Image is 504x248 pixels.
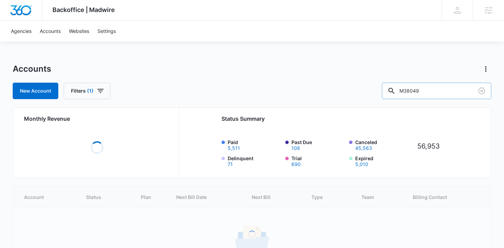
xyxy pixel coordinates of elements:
[64,83,110,99] button: Filters(1)
[52,6,115,13] span: Backoffice | Madwire
[291,146,300,151] button: Past Due
[13,64,51,74] h1: Accounts
[480,63,491,74] button: Actions
[355,146,372,151] button: Canceled
[228,162,233,167] button: Delinquent
[93,21,120,42] a: Settings
[228,146,240,151] button: Paid
[476,85,487,96] button: Clear
[382,83,491,99] input: Search
[228,139,281,151] label: Paid
[228,155,281,167] label: Delinquent
[417,142,440,150] tspan: 56,953
[87,88,94,93] span: (1)
[7,21,36,42] a: Agencies
[355,139,409,151] label: Canceled
[355,155,409,167] label: Expired
[291,162,301,167] button: Trial
[355,162,368,167] button: Expired
[291,139,345,151] label: Past Due
[65,21,93,42] a: Websites
[24,115,170,123] h2: Monthly Revenue
[13,83,58,99] a: New Account
[291,155,345,167] label: Trial
[221,115,446,123] h2: Status Summary
[36,21,65,42] a: Accounts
